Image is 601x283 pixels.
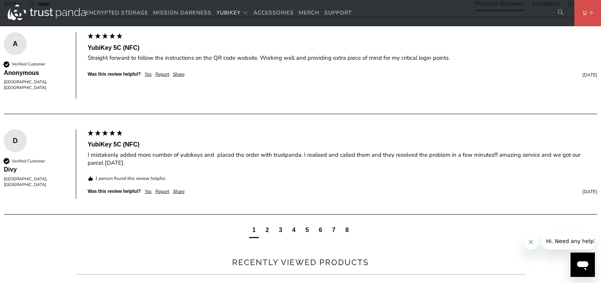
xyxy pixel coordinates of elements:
div: page7 [332,226,335,234]
div: Straight forward to follow the instructions on the QR code website. Working well and providing ex... [88,54,597,62]
nav: Translation missing: en.navigation.header.main_nav [86,4,352,22]
a: Encrypted Storage [86,4,148,22]
a: Accessories [253,4,294,22]
div: page2 [263,224,272,238]
div: 5 star rating [87,129,123,138]
h2: Recently viewed products [76,256,526,269]
div: [DATE] [188,72,597,78]
iframe: Message from company [542,233,595,250]
div: page4 [289,224,299,238]
div: YubiKey 5C (NFC) [88,140,597,149]
div: page3 [279,226,282,234]
div: page5 [303,224,312,238]
div: Verified Customer [12,61,45,67]
div: Anonymous [4,69,68,77]
em: 1 person found this review helpful. [95,175,167,182]
iframe: Button to launch messaging window [571,253,595,277]
div: page3 [276,224,285,238]
span: Mission Darkness [153,9,212,16]
a: Support [324,4,352,22]
div: D [4,135,27,146]
div: Verified Customer [12,158,45,164]
span: Hi. Need any help? [5,5,55,11]
div: page4 [292,226,296,234]
div: page6 [316,224,325,238]
div: page8 [342,224,352,238]
div: Was this review helpful? [88,71,141,78]
div: [GEOGRAPHIC_DATA], [GEOGRAPHIC_DATA] [4,79,68,91]
div: [DATE] [188,189,597,195]
div: YubiKey 5C (NFC) [88,44,597,52]
div: page7 [329,224,338,238]
div: Yes [145,71,152,78]
div: Report [155,71,169,78]
div: Yes [145,188,152,195]
a: Mission Darkness [153,4,212,22]
span: Support [324,9,352,16]
div: [GEOGRAPHIC_DATA], [GEOGRAPHIC_DATA] [4,176,68,188]
div: page8 [345,226,349,234]
div: Share [173,71,184,78]
div: 5 star rating [87,32,123,41]
span: Encrypted Storage [86,9,148,16]
span: YubiKey [216,9,240,16]
div: I mistakenly added more number of yubikeys and placed the order with trustpanda. I realised and c... [88,151,597,167]
div: Report [155,188,169,195]
span: Accessories [253,9,294,16]
iframe: Close message [523,234,538,250]
div: page6 [319,226,322,234]
summary: YubiKey [216,4,248,22]
div: Was this review helpful? [88,188,141,195]
div: page1 [252,226,256,234]
div: current page1 [249,224,259,238]
div: page5 [306,226,309,234]
img: Trust Panda Australia [8,5,86,20]
span: 0 [587,9,593,17]
div: Share [173,188,184,195]
a: Merch [299,4,319,22]
span: Merch [299,9,319,16]
div: A [4,38,27,49]
div: Divy [4,165,68,174]
div: page2 [266,226,269,234]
